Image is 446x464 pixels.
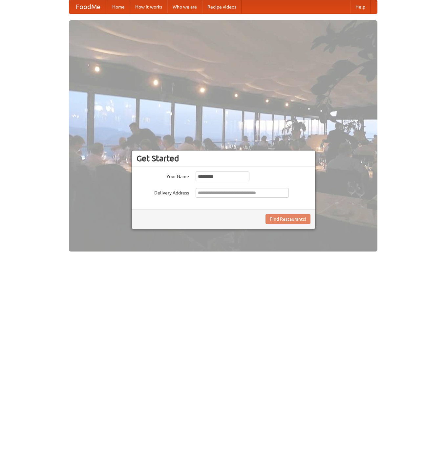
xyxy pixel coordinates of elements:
[137,188,189,196] label: Delivery Address
[350,0,371,13] a: Help
[167,0,202,13] a: Who we are
[265,214,310,224] button: Find Restaurants!
[130,0,167,13] a: How it works
[137,171,189,180] label: Your Name
[69,0,107,13] a: FoodMe
[137,153,310,163] h3: Get Started
[202,0,242,13] a: Recipe videos
[107,0,130,13] a: Home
